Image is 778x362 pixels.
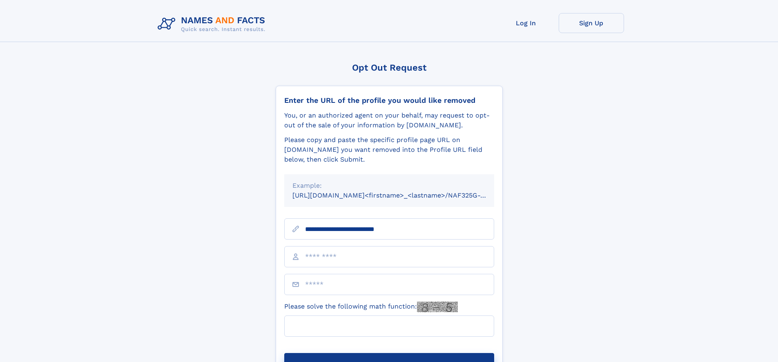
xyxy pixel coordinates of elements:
label: Please solve the following math function: [284,302,458,312]
img: Logo Names and Facts [154,13,272,35]
div: You, or an authorized agent on your behalf, may request to opt-out of the sale of your informatio... [284,111,494,130]
small: [URL][DOMAIN_NAME]<firstname>_<lastname>/NAF325G-xxxxxxxx [292,191,510,199]
div: Enter the URL of the profile you would like removed [284,96,494,105]
a: Log In [493,13,559,33]
a: Sign Up [559,13,624,33]
div: Opt Out Request [276,62,503,73]
div: Example: [292,181,486,191]
div: Please copy and paste the specific profile page URL on [DOMAIN_NAME] you want removed into the Pr... [284,135,494,164]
